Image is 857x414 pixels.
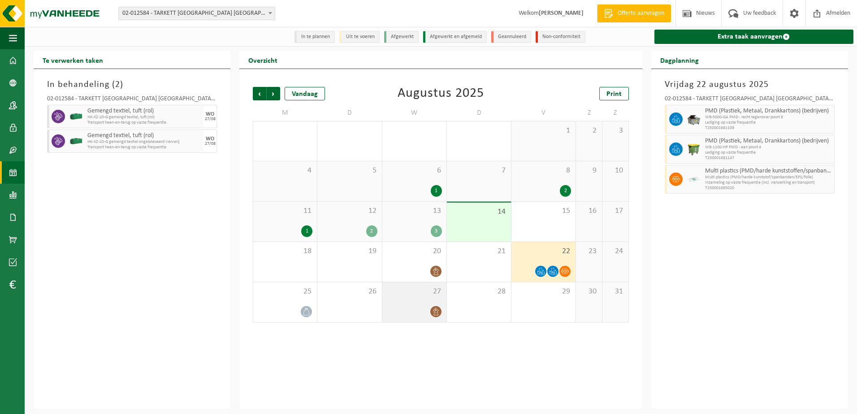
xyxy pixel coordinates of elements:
[560,185,571,197] div: 2
[687,142,701,156] img: WB-1100-HPE-GN-50
[205,117,216,121] div: 27/08
[705,138,832,145] span: PMD (Plastiek, Metaal, Drankkartons) (bedrijven)
[580,206,597,216] span: 16
[205,142,216,146] div: 27/08
[382,105,447,121] td: W
[87,108,201,115] span: Gemengd textiel, tuft (rol)
[651,51,708,69] h2: Dagplanning
[705,155,832,161] span: T250001681147
[69,110,83,123] img: HK-XZ-20-GN-00
[607,287,624,297] span: 31
[607,246,624,256] span: 24
[447,105,511,121] td: D
[705,115,832,120] span: WB-5000-GA PMD - recht tegenover poort 8
[687,112,701,126] img: WB-5000-GAL-GY-01
[119,7,275,20] span: 02-012584 - TARKETT DENDERMONDE NV - DENDERMONDE
[451,287,506,297] span: 28
[47,78,217,91] h3: In behandeling ( )
[705,125,832,131] span: T250001681109
[258,246,312,256] span: 18
[705,108,832,115] span: PMD (Plastiek, Metaal, Drankkartons) (bedrijven)
[239,51,286,69] h2: Overzicht
[301,225,312,237] div: 1
[665,96,835,105] div: 02-012584 - TARKETT [GEOGRAPHIC_DATA] [GEOGRAPHIC_DATA] - [GEOGRAPHIC_DATA]
[431,185,442,197] div: 1
[387,287,442,297] span: 27
[580,166,597,176] span: 9
[705,168,832,175] span: Multi plastics (PMD/harde kunststoffen/spanbanden/EPS/folie naturel/folie gemengd)
[322,166,377,176] span: 5
[451,166,506,176] span: 7
[387,206,442,216] span: 13
[285,87,325,100] div: Vandaag
[87,115,201,120] span: HK-XZ-20-G gemengd textiel, tuft (rol)
[705,175,832,180] span: Multi plastics (PMD/harde kunststof/spanbanden/EPS/folie)
[322,206,377,216] span: 12
[451,207,506,217] span: 14
[654,30,853,44] a: Extra taak aanvragen
[602,105,629,121] td: Z
[580,246,597,256] span: 23
[253,105,317,121] td: M
[387,246,442,256] span: 20
[322,246,377,256] span: 19
[206,112,214,117] div: WO
[687,172,701,186] img: LP-SK-00500-LPE-16
[87,132,201,139] span: Gemengd textiel, tuft (rol)
[665,78,835,91] h3: Vrijdag 22 augustus 2025
[317,105,382,121] td: D
[615,9,667,18] span: Offerte aanvragen
[258,206,312,216] span: 11
[206,136,214,142] div: WO
[34,51,112,69] h2: Te verwerken taken
[597,4,671,22] a: Offerte aanvragen
[580,287,597,297] span: 30
[516,287,571,297] span: 29
[516,246,571,256] span: 22
[606,91,622,98] span: Print
[258,287,312,297] span: 25
[322,287,377,297] span: 26
[576,105,602,121] td: Z
[516,126,571,136] span: 1
[339,31,380,43] li: Uit te voeren
[258,166,312,176] span: 4
[87,139,201,145] span: HK-XZ-20-G gemengd textiel ongelatexeerd Ververij
[387,166,442,176] span: 6
[516,206,571,216] span: 15
[516,166,571,176] span: 8
[69,134,83,148] img: HK-XZ-20-GN-00
[599,87,629,100] a: Print
[294,31,335,43] li: In te plannen
[491,31,531,43] li: Geannuleerd
[267,87,280,100] span: Volgende
[87,120,201,125] span: Transport heen-en-terug op vaste frequentie
[115,80,120,89] span: 2
[431,225,442,237] div: 3
[536,31,585,43] li: Non-conformiteit
[87,145,201,150] span: Transport heen-en-terug op vaste frequentie
[118,7,275,20] span: 02-012584 - TARKETT DENDERMONDE NV - DENDERMONDE
[511,105,576,121] td: V
[705,180,832,185] span: Inzameling op vaste frequentie (incl. verwerking en transport)
[607,206,624,216] span: 17
[705,120,832,125] span: Lediging op vaste frequentie
[451,246,506,256] span: 21
[705,150,832,155] span: Lediging op vaste frequentie
[607,126,624,136] span: 3
[384,31,419,43] li: Afgewerkt
[705,145,832,150] span: WB-1100-HP PMD - aan poort 4
[47,96,217,105] div: 02-012584 - TARKETT [GEOGRAPHIC_DATA] [GEOGRAPHIC_DATA] - [GEOGRAPHIC_DATA]
[253,87,266,100] span: Vorige
[423,31,487,43] li: Afgewerkt en afgemeld
[398,87,484,100] div: Augustus 2025
[607,166,624,176] span: 10
[705,185,832,191] span: T250001695020
[539,10,584,17] strong: [PERSON_NAME]
[366,225,377,237] div: 2
[580,126,597,136] span: 2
